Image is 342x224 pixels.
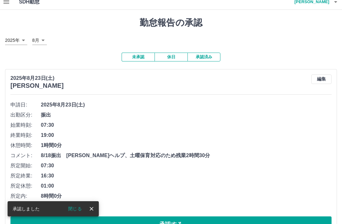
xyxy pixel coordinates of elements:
span: 07:30 [41,121,332,129]
button: 未承認 [122,53,155,61]
span: コメント: [10,152,41,159]
span: 始業時刻: [10,121,41,129]
span: 所定内: [10,192,41,200]
span: 01:00 [41,182,332,190]
span: 16:30 [41,172,332,180]
span: 2時間30分 [41,202,332,210]
span: 8時間0分 [41,192,332,200]
span: 所定休憩: [10,182,41,190]
div: 8月 [32,36,47,45]
span: 休憩時間: [10,142,41,149]
span: 申請日: [10,101,41,109]
button: 編集 [311,74,332,84]
span: 8/18振出 [PERSON_NAME]ヘルプ、土曜保育対応のため残業2時間30分 [41,152,332,159]
span: 所定開始: [10,162,41,170]
button: 承認済み [187,53,220,61]
p: 2025年8月23日(土) [10,74,64,82]
span: 終業時刻: [10,131,41,139]
button: close [87,204,96,214]
button: 閉じる [63,204,87,214]
span: 出勤区分: [10,111,41,119]
span: 1時間0分 [41,142,332,149]
button: 休日 [155,53,187,61]
h3: [PERSON_NAME] [10,82,64,89]
h1: 勤怠報告の承認 [5,17,337,28]
div: 2025年 [5,36,27,45]
span: 振出 [41,111,332,119]
span: 所定終業: [10,172,41,180]
span: 19:00 [41,131,332,139]
span: 2025年8月23日(土) [41,101,332,109]
span: 07:30 [41,162,332,170]
div: 承認しました [13,203,40,214]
